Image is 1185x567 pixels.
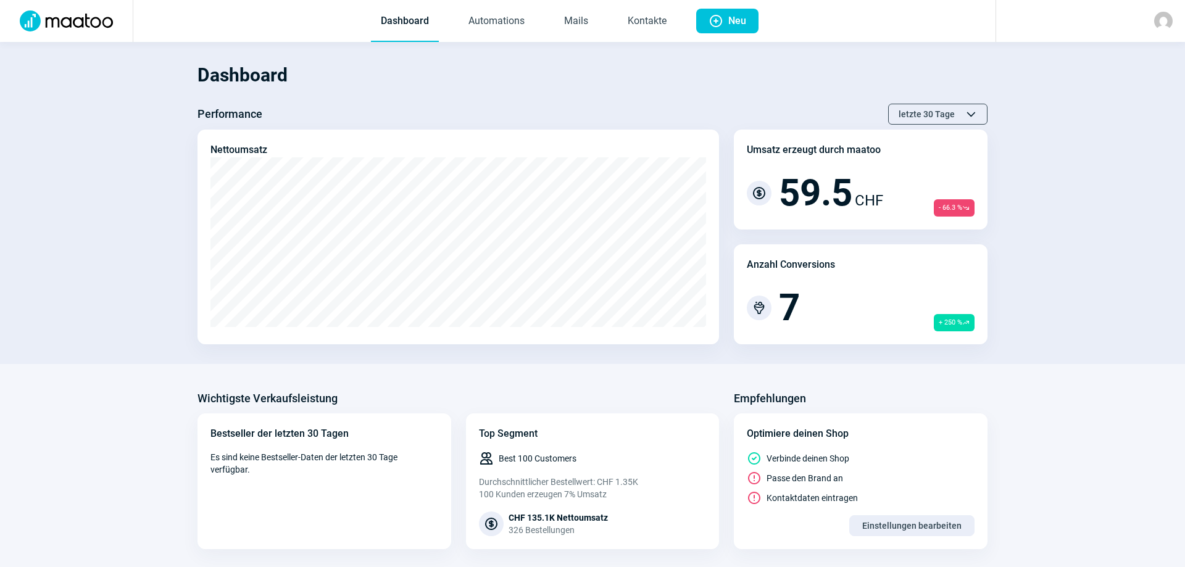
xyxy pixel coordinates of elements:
a: Dashboard [371,1,439,42]
span: Einstellungen bearbeiten [862,516,962,536]
span: Neu [728,9,746,33]
a: Automations [459,1,534,42]
span: Kontaktdaten eintragen [767,492,858,504]
a: Kontakte [618,1,676,42]
span: 59.5 [779,175,852,212]
a: Mails [554,1,598,42]
div: Anzahl Conversions [747,257,835,272]
div: Durchschnittlicher Bestellwert: CHF 1.35K 100 Kunden erzeugen 7% Umsatz [479,476,707,500]
span: Passe den Brand an [767,472,843,484]
span: CHF [855,189,883,212]
img: avatar [1154,12,1173,30]
span: Verbinde deinen Shop [767,452,849,465]
span: Es sind keine Bestseller-Daten der letzten 30 Tage verfügbar. [210,451,438,476]
span: letzte 30 Tage [899,104,955,124]
span: Best 100 Customers [499,452,576,465]
div: Nettoumsatz [210,143,267,157]
div: Optimiere deinen Shop [747,426,975,441]
div: Umsatz erzeugt durch maatoo [747,143,881,157]
span: 7 [779,289,800,326]
span: - 66.3 % [934,199,975,217]
img: Logo [12,10,120,31]
h3: Empfehlungen [734,389,806,408]
div: 326 Bestellungen [509,524,608,536]
h3: Performance [197,104,262,124]
span: + 250 % [934,314,975,331]
div: Top Segment [479,426,707,441]
div: Bestseller der letzten 30 Tagen [210,426,438,441]
div: CHF 135.1K Nettoumsatz [509,511,608,524]
h1: Dashboard [197,54,987,96]
button: Neu [696,9,759,33]
h3: Wichtigste Verkaufsleistung [197,389,338,408]
button: Einstellungen bearbeiten [849,515,975,536]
